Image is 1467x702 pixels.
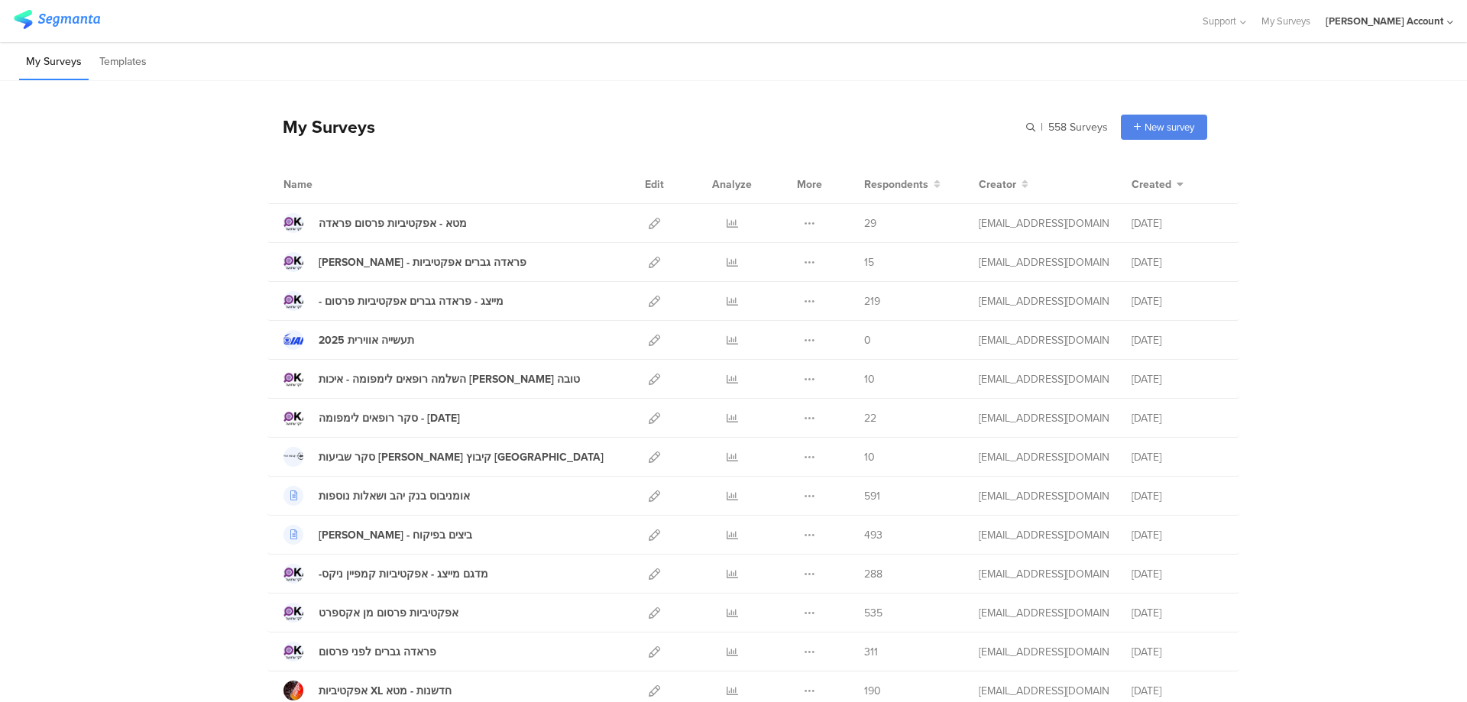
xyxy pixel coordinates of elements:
[979,644,1109,660] div: miri@miridikman.co.il
[864,644,878,660] span: 311
[1203,14,1236,28] span: Support
[864,683,881,699] span: 190
[979,332,1109,348] div: miri@miridikman.co.il
[283,176,375,192] div: Name
[319,332,414,348] div: תעשייה אווירית 2025
[19,44,89,80] li: My Surveys
[1132,527,1223,543] div: [DATE]
[864,215,876,231] span: 29
[864,566,882,582] span: 288
[979,488,1109,504] div: miri@miridikman.co.il
[864,293,880,309] span: 219
[283,408,460,428] a: סקר רופאים לימפומה - [DATE]
[979,449,1109,465] div: miri@miridikman.co.il
[979,527,1109,543] div: miri@miridikman.co.il
[1132,644,1223,660] div: [DATE]
[1038,119,1045,135] span: |
[319,605,458,621] div: אפקטיביות פרסום מן אקספרט
[319,566,488,582] div: -מדגם מייצג - אפקטיביות קמפיין ניקס
[1326,14,1443,28] div: [PERSON_NAME] Account
[864,605,882,621] span: 535
[283,486,470,506] a: אומניבוס בנק יהב ושאלות נוספות
[1132,410,1223,426] div: [DATE]
[319,254,526,270] div: טיקטוק - פראדה גברים אפקטיביות
[979,683,1109,699] div: miri@miridikman.co.il
[979,605,1109,621] div: miri@miridikman.co.il
[1132,449,1223,465] div: [DATE]
[979,176,1028,192] button: Creator
[1132,683,1223,699] div: [DATE]
[864,488,880,504] span: 591
[319,410,460,426] div: סקר רופאים לימפומה - ספטמבר 2025
[283,291,504,311] a: - מייצג - פראדה גברים אפקטיביות פרסום
[1132,605,1223,621] div: [DATE]
[979,293,1109,309] div: miri@miridikman.co.il
[709,165,755,203] div: Analyze
[1132,488,1223,504] div: [DATE]
[864,332,871,348] span: 0
[283,330,414,350] a: תעשייה אווירית 2025
[1132,566,1223,582] div: [DATE]
[319,488,470,504] div: אומניבוס בנק יהב ושאלות נוספות
[864,449,875,465] span: 10
[864,410,876,426] span: 22
[92,44,154,80] li: Templates
[864,176,928,192] span: Respondents
[1132,215,1223,231] div: [DATE]
[793,165,826,203] div: More
[1145,120,1194,134] span: New survey
[979,566,1109,582] div: miri@miridikman.co.il
[1132,176,1184,192] button: Created
[283,564,488,584] a: -מדגם מייצג - אפקטיביות קמפיין ניקס
[979,410,1109,426] div: miri@miridikman.co.il
[319,293,504,309] div: - מייצג - פראדה גברים אפקטיביות פרסום
[319,215,467,231] div: מטא - אפקטיביות פרסום פראדה
[979,371,1109,387] div: miri@miridikman.co.il
[283,642,436,662] a: פראדה גברים לפני פרסום
[319,371,580,387] div: השלמה רופאים לימפומה - איכות חיים טובה
[283,681,452,700] a: אפקטיביות XL חדשנות - מטא
[1132,371,1223,387] div: [DATE]
[864,371,875,387] span: 10
[283,369,580,389] a: השלמה רופאים לימפומה - איכות [PERSON_NAME] טובה
[283,447,604,467] a: סקר שביעות [PERSON_NAME] קיבוץ [GEOGRAPHIC_DATA]
[14,10,100,29] img: segmanta logo
[1132,293,1223,309] div: [DATE]
[1132,332,1223,348] div: [DATE]
[283,252,526,272] a: [PERSON_NAME] - פראדה גברים אפקטיביות
[319,644,436,660] div: פראדה גברים לפני פרסום
[1132,254,1223,270] div: [DATE]
[283,525,472,545] a: [PERSON_NAME] - ביצים בפיקוח
[319,683,452,699] div: אפקטיביות XL חדשנות - מטא
[864,527,882,543] span: 493
[283,213,467,233] a: מטא - אפקטיביות פרסום פראדה
[319,449,604,465] div: סקר שביעות רצון קיבוץ כנרת
[864,176,941,192] button: Respondents
[1048,119,1108,135] span: 558 Surveys
[979,176,1016,192] span: Creator
[979,215,1109,231] div: miri@miridikman.co.il
[864,254,874,270] span: 15
[319,527,472,543] div: אסף פינק - ביצים בפיקוח
[638,165,671,203] div: Edit
[283,603,458,623] a: אפקטיביות פרסום מן אקספרט
[1132,176,1171,192] span: Created
[979,254,1109,270] div: miri@miridikman.co.il
[267,114,375,140] div: My Surveys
